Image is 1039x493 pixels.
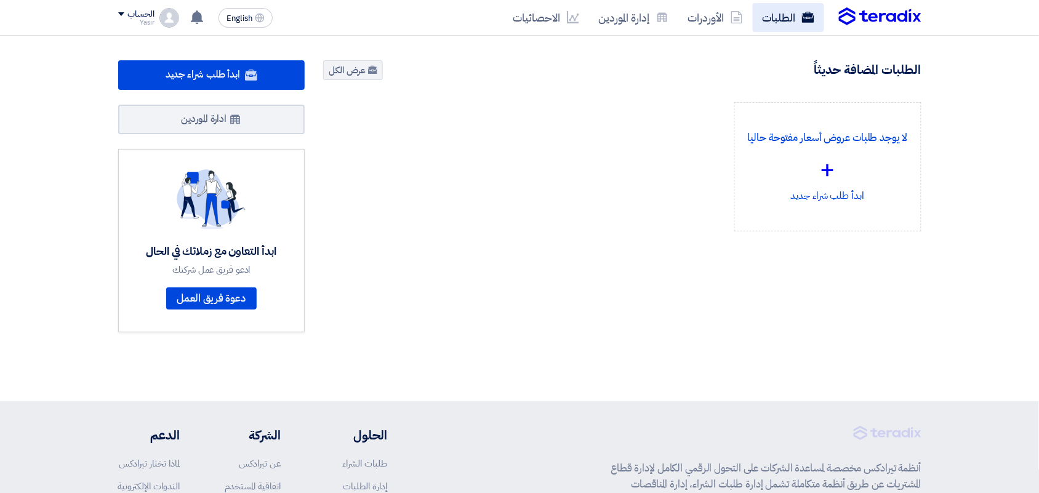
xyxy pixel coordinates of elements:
a: الطلبات [753,3,824,32]
div: + [745,151,911,188]
span: English [227,14,252,23]
a: إدارة الطلبات [343,479,387,493]
a: دعوة فريق العمل [166,287,257,310]
div: Yasir [118,19,154,26]
div: ادعو فريق عمل شركتك [146,264,276,275]
button: English [219,8,273,28]
a: الندوات الإلكترونية [118,479,180,493]
p: لا يوجد طلبات عروض أسعار مفتوحة حاليا [745,130,911,146]
a: عن تيرادكس [239,457,281,470]
h4: الطلبات المضافة حديثاً [814,62,921,78]
a: الاحصائيات [503,3,589,32]
div: الحساب [128,9,154,20]
img: Teradix logo [839,7,921,26]
a: ادارة الموردين [118,105,305,134]
li: الحلول [318,426,387,444]
span: ابدأ طلب شراء جديد [166,67,240,82]
div: ابدأ طلب شراء جديد [745,113,911,221]
li: الشركة [217,426,281,444]
a: لماذا تختار تيرادكس [119,457,180,470]
a: طلبات الشراء [342,457,387,470]
img: profile_test.png [159,8,179,28]
a: إدارة الموردين [589,3,678,32]
img: invite_your_team.svg [177,169,246,230]
li: الدعم [118,426,180,444]
div: ابدأ التعاون مع زملائك في الحال [146,244,276,259]
a: الأوردرات [678,3,753,32]
a: عرض الكل [323,60,383,80]
a: اتفاقية المستخدم [225,479,281,493]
